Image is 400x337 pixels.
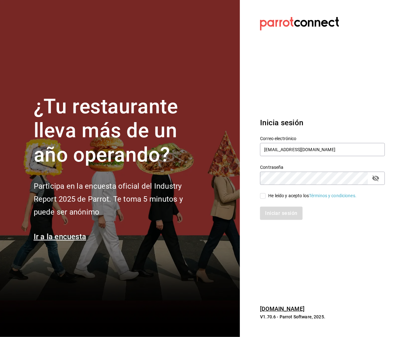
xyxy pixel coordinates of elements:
[34,232,86,241] a: Ir a la encuesta
[34,180,204,218] h2: Participa en la encuesta oficial del Industry Report 2025 de Parrot. Te toma 5 minutos y puede se...
[260,305,304,312] a: [DOMAIN_NAME]
[260,117,385,128] h3: Inicia sesión
[260,314,385,320] p: V1.70.6 - Parrot Software, 2025.
[260,136,385,141] label: Correo electrónico
[34,95,204,167] h1: ¿Tu restaurante lleva más de un año operando?
[260,165,385,169] label: Contraseña
[370,173,381,184] button: passwordField
[260,143,385,156] input: Ingresa tu correo electrónico
[268,192,357,199] div: He leído y acepto los
[309,193,357,198] a: Términos y condiciones.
